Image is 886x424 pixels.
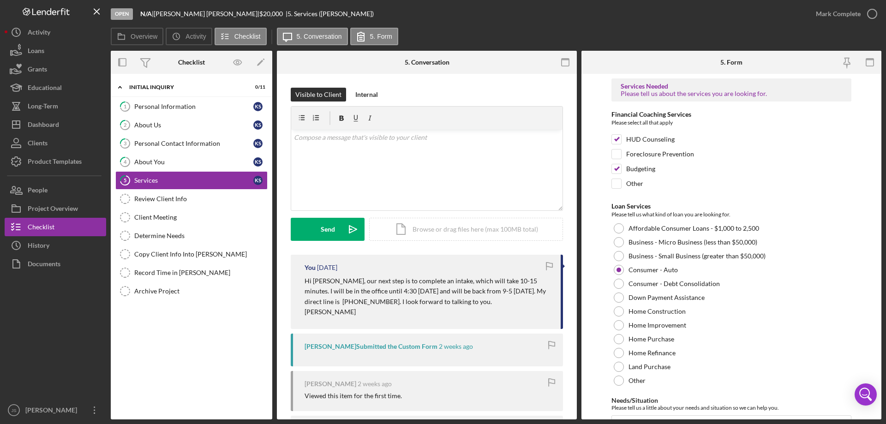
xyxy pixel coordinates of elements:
label: Consumer - Auto [629,266,678,274]
time: 2025-09-02 20:29 [358,380,392,388]
label: Needs/Situation [611,396,658,404]
div: Initial Inquiry [129,84,242,90]
text: JS [11,408,16,413]
div: People [28,181,48,202]
label: Land Purchase [629,363,670,370]
button: People [5,181,106,199]
div: History [28,236,49,257]
div: Send [321,218,335,241]
div: [PERSON_NAME] [305,380,356,388]
a: Project Overview [5,199,106,218]
label: Foreclosure Prevention [626,149,694,159]
label: Other [626,179,643,188]
div: 5. Form [720,59,742,66]
button: Checklist [5,218,106,236]
p: Hi [PERSON_NAME], our next step is to complete an intake, which will take 10-15 minutes. I will b... [305,276,551,307]
tspan: 5 [124,177,126,183]
div: Financial Coaching Services [611,111,851,118]
div: Please tell us a little about your needs and situation so we can help you. [611,404,851,411]
div: Project Overview [28,199,78,220]
a: History [5,236,106,255]
div: Please tell us about the services you are looking for. [621,90,842,97]
div: Loans [28,42,44,62]
label: Business - Small Business (greater than $50,000) [629,252,766,260]
a: 2About UsKS [115,116,268,134]
div: | [140,10,154,18]
button: 5. Form [350,28,398,45]
div: Activity [28,23,50,44]
button: Product Templates [5,152,106,171]
div: Documents [28,255,60,275]
tspan: 3 [124,140,126,146]
div: [PERSON_NAME] Submitted the Custom Form [305,343,437,350]
label: Down Payment Assistance [629,294,705,301]
div: K S [253,120,263,130]
div: Open Intercom Messenger [855,383,877,406]
div: Dashboard [28,115,59,136]
label: Affordable Consumer Loans - $1,000 to 2,500 [629,225,759,232]
div: Record Time in [PERSON_NAME] [134,269,267,276]
a: Grants [5,60,106,78]
a: 4About YouKS [115,153,268,171]
div: K S [253,139,263,148]
tspan: 4 [124,159,127,165]
button: Send [291,218,365,241]
a: 3Personal Contact InformationKS [115,134,268,153]
label: Budgeting [626,164,655,173]
div: Internal [355,88,378,102]
a: 5ServicesKS [115,171,268,190]
div: Determine Needs [134,232,267,239]
button: Clients [5,134,106,152]
button: Internal [351,88,383,102]
div: Services Needed [621,83,842,90]
div: Educational [28,78,62,99]
a: Documents [5,255,106,273]
label: Home Improvement [629,322,686,329]
button: Overview [111,28,163,45]
div: Client Meeting [134,214,267,221]
div: Viewed this item for the first time. [305,392,402,400]
div: Personal Information [134,103,253,110]
div: You [305,264,316,271]
div: K S [253,157,263,167]
div: Please tell us what kind of loan you are looking for. [611,210,851,219]
a: Client Meeting [115,208,268,227]
button: Loans [5,42,106,60]
p: [PERSON_NAME] [305,307,551,317]
div: Copy Client Info Into [PERSON_NAME] [134,251,267,258]
div: [PERSON_NAME] [PERSON_NAME] | [154,10,259,18]
label: Checklist [234,33,261,40]
div: Loan Services [611,203,851,210]
div: About You [134,158,253,166]
button: Educational [5,78,106,97]
a: Archive Project [115,282,268,300]
div: Checklist [28,218,54,239]
div: Open [111,8,133,20]
button: Long-Term [5,97,106,115]
label: Home Refinance [629,349,676,357]
div: Services [134,177,253,184]
div: Long-Term [28,97,58,118]
tspan: 1 [124,103,126,109]
button: Visible to Client [291,88,346,102]
label: Business - Micro Business (less than $50,000) [629,239,757,246]
div: Checklist [178,59,205,66]
time: 2025-09-11 21:03 [317,264,337,271]
a: Determine Needs [115,227,268,245]
button: Activity [5,23,106,42]
button: Dashboard [5,115,106,134]
div: | 5. Services ([PERSON_NAME]) [286,10,374,18]
div: About Us [134,121,253,129]
button: JS[PERSON_NAME] [5,401,106,419]
a: Copy Client Info Into [PERSON_NAME] [115,245,268,263]
label: 5. Form [370,33,392,40]
label: HUD Counseling [626,135,675,144]
div: K S [253,102,263,111]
